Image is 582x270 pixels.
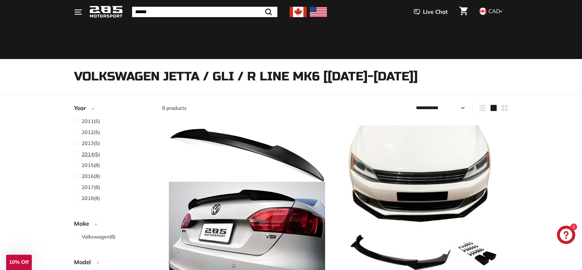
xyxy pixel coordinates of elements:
[9,259,28,265] span: 10% Off
[488,8,500,15] span: CAD
[82,194,100,202] span: (8)
[82,233,116,240] span: (8)
[82,139,100,147] span: (5)
[82,183,100,191] span: (8)
[82,172,100,180] span: (8)
[423,8,448,16] span: Live Chat
[82,161,100,169] span: (8)
[74,217,152,233] button: Make
[132,7,277,17] input: Search
[89,5,123,19] img: Logo_285_Motorsport_areodynamics_components
[82,117,100,125] span: (5)
[456,2,471,22] a: Cart
[82,234,109,240] span: Volkswagen
[406,4,456,20] button: Live Chat
[82,184,94,190] span: 2017
[6,255,32,270] div: 10% Off
[82,118,94,124] span: 2011
[162,104,335,112] div: 8 products
[555,226,577,246] inbox-online-store-chat: Shopify online store chat
[74,104,91,113] span: Year
[82,140,94,146] span: 2013
[82,151,94,157] span: 2014
[74,258,95,267] span: Model
[74,102,152,117] button: Year
[82,173,94,179] span: 2016
[82,195,94,201] span: 2018
[74,219,94,228] span: Make
[74,70,508,83] h1: Volkswagen Jetta / GLI / R Line Mk6 [[DATE]-[DATE]]
[82,128,100,136] span: (5)
[82,162,94,168] span: 2015
[82,150,100,158] span: (5)
[82,129,94,135] span: 2012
